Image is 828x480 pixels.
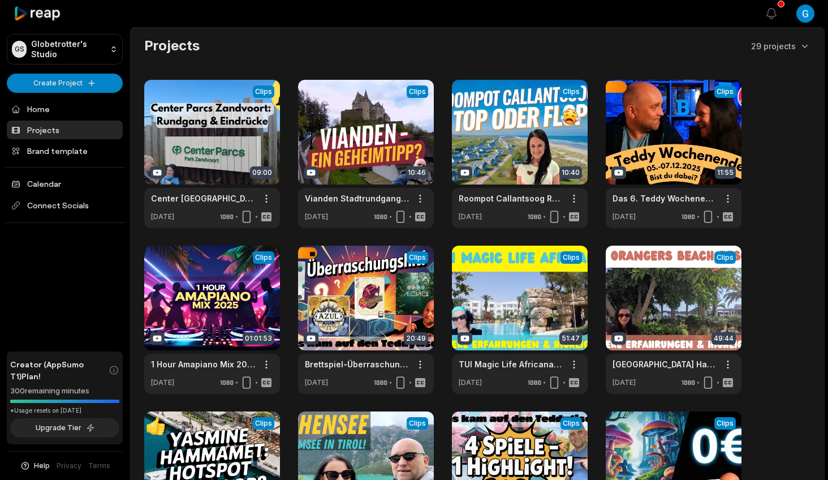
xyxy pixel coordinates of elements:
[613,358,717,370] a: [GEOGRAPHIC_DATA] Hammamet: Erfahrungsbericht & Eindrücke | [PERSON_NAME] und [PERSON_NAME] auf R...
[144,37,200,55] h2: Projects
[151,192,255,204] a: Center [GEOGRAPHIC_DATA]: Rundgang & Eindrücke | [PERSON_NAME] und [PERSON_NAME] auf Reisen
[459,358,563,370] a: TUI Magic Life Africana Hammamet: Erfahrungsbericht & Eindrücke | [PERSON_NAME] und [PERSON_NAME]...
[10,418,119,438] button: Upgrade Tier
[7,100,123,118] a: Home
[10,385,119,397] div: 300 remaining minutes
[88,461,110,471] a: Terms
[305,358,409,370] a: Brettspiel-Überraschung! Ersteindrücke zu Algae Inc, Azul Duel, Pina Coladice & Playball
[751,40,810,52] button: 29 projects
[34,461,50,471] span: Help
[151,358,255,370] a: 1 Hour Amapiano Mix 2025 | Best African Deep House & Piano Vibes
[10,406,119,415] div: *Usage resets on [DATE]
[7,142,123,160] a: Brand template
[20,461,50,471] button: Help
[12,41,27,58] div: GS
[7,121,123,139] a: Projects
[31,39,105,59] p: Globetrotter's Studio
[305,192,409,204] a: Vianden Stadtrundgang – Lohnt sich ein Besuch? | [PERSON_NAME] und [PERSON_NAME] auf Reisen
[57,461,81,471] a: Privacy
[7,195,123,216] span: Connect Socials
[7,174,123,193] a: Calendar
[613,192,717,204] a: Das 6. Teddy Wochenende - Seid ihr dabei? Jetzt anmelden
[10,358,109,382] span: Creator (AppSumo T1) Plan!
[7,74,123,93] button: Create Project
[459,192,563,204] a: Roompot Callantsoog Rundgang: Lohnt sich der Ferienpark? | Anna & [PERSON_NAME] auf Reisen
